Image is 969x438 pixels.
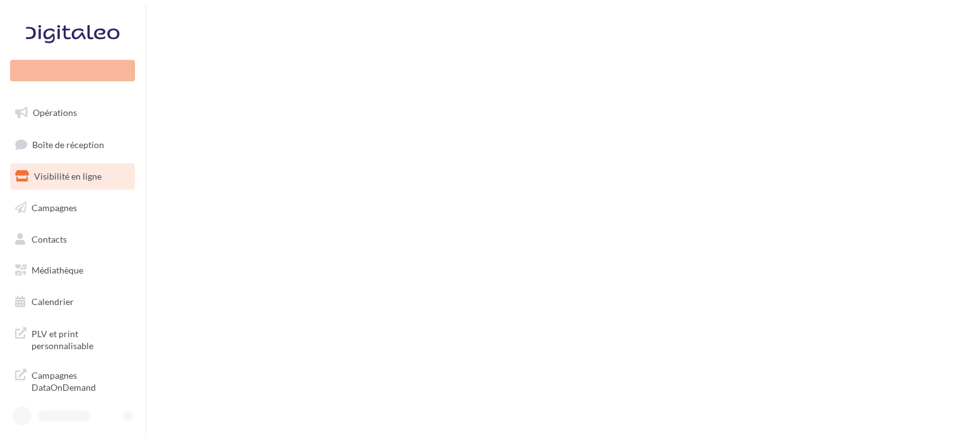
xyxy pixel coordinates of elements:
div: Nouvelle campagne [10,60,135,81]
span: Médiathèque [32,265,83,275]
a: Campagnes DataOnDemand [8,362,138,399]
span: Opérations [33,107,77,118]
a: Campagnes [8,195,138,221]
a: Visibilité en ligne [8,163,138,190]
a: Calendrier [8,289,138,315]
span: Boîte de réception [32,139,104,149]
span: Visibilité en ligne [34,171,102,182]
a: PLV et print personnalisable [8,320,138,357]
span: Calendrier [32,296,74,307]
span: Campagnes DataOnDemand [32,367,130,394]
a: Boîte de réception [8,131,138,158]
span: Contacts [32,233,67,244]
a: Médiathèque [8,257,138,284]
a: Opérations [8,100,138,126]
span: PLV et print personnalisable [32,325,130,352]
a: Contacts [8,226,138,253]
span: Campagnes [32,202,77,213]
